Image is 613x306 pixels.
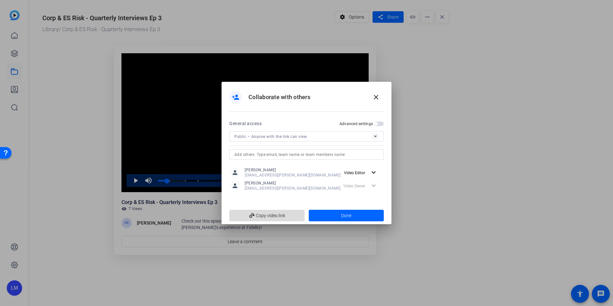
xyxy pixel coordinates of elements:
[234,151,379,158] input: Add others: Type email, team name or team members name
[234,209,299,222] span: Copy video link
[340,121,373,126] h2: Advanced settings
[229,210,305,221] button: Copy video link
[232,93,239,101] mat-icon: person_add
[230,181,240,191] mat-icon: person
[248,93,310,101] h1: Collaborate with others
[370,169,378,177] mat-icon: expand_more
[247,210,257,221] mat-icon: add_link
[309,210,384,221] button: Done
[341,212,351,219] span: Done
[372,93,380,101] mat-icon: close
[245,186,341,191] span: [EMAIL_ADDRESS][PERSON_NAME][DOMAIN_NAME]
[245,181,341,186] span: [PERSON_NAME]
[229,120,262,127] h2: General access
[245,173,341,178] span: [EMAIL_ADDRESS][PERSON_NAME][DOMAIN_NAME]
[344,171,365,175] span: Video Editor
[234,134,307,139] span: Public – Anyone with the link can view
[230,168,240,177] mat-icon: person
[341,167,383,178] button: Video Editor
[245,167,341,173] span: [PERSON_NAME]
